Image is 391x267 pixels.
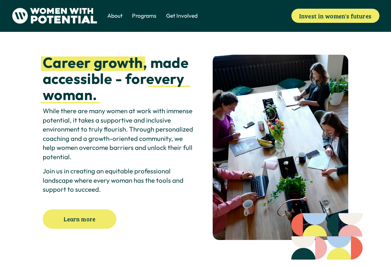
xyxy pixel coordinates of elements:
a: folder dropdown [132,11,156,20]
a: Learn more [43,209,117,229]
strong: every woman. [43,69,187,104]
a: folder dropdown [166,11,198,20]
strong: Career growth [43,53,143,72]
a: Invest in women's futures [291,9,379,23]
img: Women With Potential [12,8,98,24]
p: Join us in creating an equitable professional landscape where every woman has the tools and suppo... [43,167,194,194]
span: About [107,12,122,20]
span: Get Involved [166,12,198,20]
p: While there are many women at work with immense potential, it takes a supportive and inclusive en... [43,106,194,161]
a: folder dropdown [107,11,122,20]
span: Programs [132,12,156,20]
strong: , made accessible - for [43,53,192,88]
